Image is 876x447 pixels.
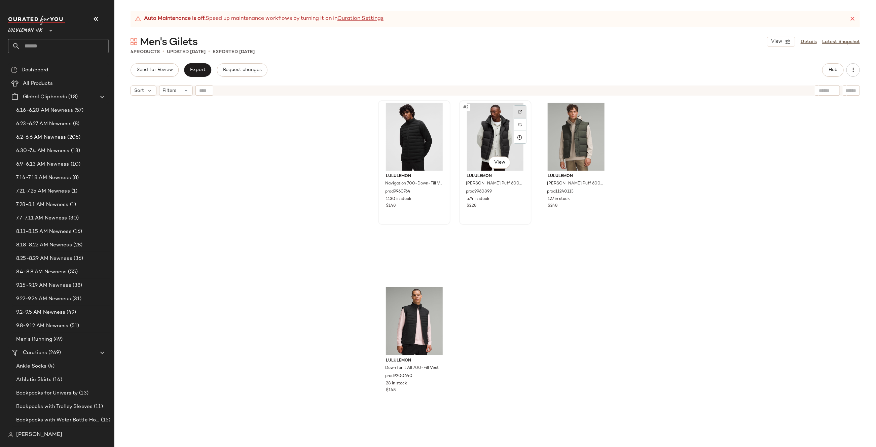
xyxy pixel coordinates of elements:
span: prod9200640 [385,373,412,379]
span: Down for It All 700-Fill Vest [385,365,439,371]
span: 7.28-8.1 AM Newness [16,201,69,209]
img: LM4AMYS_0001_1 [380,287,448,355]
span: Ankle Socks [16,363,47,370]
img: svg%3e [518,123,522,127]
span: #2 [463,104,470,111]
span: View [494,160,505,165]
span: lululemon [548,173,605,179]
span: 7.7-7.11 AM Newness [16,214,67,222]
span: Navigation 700-Down-Fill Vest [385,181,442,187]
span: (30) [67,214,79,222]
p: Exported [DATE] [213,48,255,56]
div: Products [131,48,160,56]
span: (55) [67,268,78,276]
span: 9.8-9.12 AM Newness [16,322,69,330]
span: 9.15-9.19 AM Newness [16,282,71,289]
span: 9.2-9.5 AM Newness [16,309,66,316]
span: 6.2-6.6 AM Newness [16,134,66,141]
span: (49) [66,309,76,316]
span: Sort [134,87,144,94]
span: (18) [67,93,78,101]
a: Details [801,38,817,45]
button: View [489,157,510,169]
span: • [208,48,210,56]
button: Request changes [217,63,267,77]
span: Curations [23,349,47,357]
span: (16) [51,376,62,384]
span: Hub [828,67,838,73]
span: 4 [131,49,134,55]
span: (269) [47,349,61,357]
button: Hub [822,63,844,77]
span: $248 [548,203,557,209]
span: (28) [72,241,83,249]
strong: Auto Maintenance is off. [144,15,206,23]
img: svg%3e [11,67,17,73]
span: $148 [386,387,396,393]
span: Send for Review [136,67,173,73]
span: Filters [163,87,177,94]
span: (36) [72,255,83,263]
span: (8) [71,174,79,182]
span: (51) [69,322,79,330]
span: 1130 in stock [386,196,411,202]
span: (16) [72,228,82,236]
img: svg%3e [8,432,13,438]
span: 8.18-8.22 AM Newness [16,241,72,249]
span: lululemon [386,173,443,179]
span: 7.21-7.25 AM Newness [16,187,70,195]
span: (31) [71,295,82,303]
button: View [767,37,795,47]
span: 28 in stock [386,381,407,387]
span: $148 [386,203,396,209]
a: Curation Settings [337,15,384,23]
span: $228 [467,203,477,209]
span: Request changes [223,67,262,73]
span: Global Clipboards [23,93,67,101]
span: 6.16-6.20 AM Newness [16,107,73,114]
span: 8.4-8.8 AM Newness [16,268,67,276]
span: (8) [72,120,79,128]
span: Backpacks with Water Bottle Holder [16,416,100,424]
span: (38) [71,282,82,289]
span: All Products [23,80,53,88]
p: updated [DATE] [167,48,206,56]
span: 9.22-9.26 AM Newness [16,295,71,303]
span: (13) [78,389,88,397]
span: 127 in stock [548,196,570,202]
img: svg%3e [518,110,522,114]
span: Men's Running [16,336,52,343]
span: Backpacks for University [16,389,78,397]
span: [PERSON_NAME] [16,431,62,439]
span: 6.9-6.13 AM Newness [16,161,69,168]
span: Export [190,67,206,73]
span: 7.14-7.18 AM Newness [16,174,71,182]
img: cfy_white_logo.C9jOOHJF.svg [8,15,65,25]
a: Latest Snapshot [822,38,860,45]
span: (11) [93,403,103,411]
span: • [162,48,164,56]
div: Speed up maintenance workflows by turning it on in [135,15,384,23]
span: 574 in stock [467,196,490,202]
span: (205) [66,134,81,141]
span: Athletic Skirts [16,376,51,384]
span: Backpacks with Trolley Sleeves [16,403,93,411]
span: (57) [73,107,84,114]
button: Export [184,63,211,77]
span: [PERSON_NAME] Puff 600-Down-Fill Vest Tech Canvas [547,181,604,187]
img: LM4AJLS_066824_1 [542,103,610,171]
img: LM4AH7S_0001_1 [380,103,448,171]
span: (49) [52,336,63,343]
img: LM4AIHS_0001_1 [462,103,529,171]
span: prod11240113 [547,189,574,195]
button: Send for Review [131,63,179,77]
span: (4) [47,363,54,370]
span: (1) [70,187,77,195]
img: svg%3e [131,38,137,45]
span: lululemon [386,358,443,364]
span: [PERSON_NAME] Puff 600-Down-Fill Vest [466,181,523,187]
span: 6.30-7.4 AM Newness [16,147,70,155]
span: (15) [100,416,110,424]
span: lululemon [467,173,524,179]
span: prod9960899 [466,189,492,195]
